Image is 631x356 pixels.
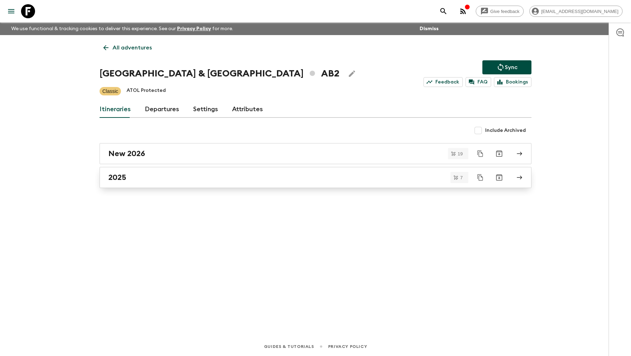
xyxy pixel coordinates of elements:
a: 2025 [100,167,531,188]
a: Itineraries [100,101,131,118]
div: [EMAIL_ADDRESS][DOMAIN_NAME] [529,6,623,17]
a: FAQ [466,77,491,87]
span: 19 [454,152,467,156]
h2: New 2026 [108,149,145,158]
a: Feedback [423,77,463,87]
button: Archive [492,170,506,184]
span: [EMAIL_ADDRESS][DOMAIN_NAME] [537,9,622,14]
button: Duplicate [474,147,487,160]
a: Give feedback [476,6,524,17]
button: Archive [492,147,506,161]
p: All adventures [113,43,152,52]
button: search adventures [436,4,450,18]
a: Privacy Policy [328,343,367,350]
p: Classic [102,88,118,95]
a: Attributes [232,101,263,118]
button: menu [4,4,18,18]
button: Duplicate [474,171,487,184]
a: All adventures [100,41,156,55]
p: ATOL Protected [127,87,166,95]
span: Give feedback [487,9,523,14]
a: Settings [193,101,218,118]
h2: 2025 [108,173,126,182]
a: Bookings [494,77,531,87]
button: Edit Adventure Title [345,67,359,81]
h1: [GEOGRAPHIC_DATA] & [GEOGRAPHIC_DATA] AB2 [100,67,339,81]
a: New 2026 [100,143,531,164]
a: Guides & Tutorials [264,343,314,350]
a: Privacy Policy [177,26,211,31]
a: Departures [145,101,179,118]
button: Dismiss [418,24,440,34]
span: 7 [456,175,467,180]
p: Sync [505,63,517,72]
button: Sync adventure departures to the booking engine [482,60,531,74]
span: Include Archived [485,127,526,134]
p: We use functional & tracking cookies to deliver this experience. See our for more. [8,22,236,35]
